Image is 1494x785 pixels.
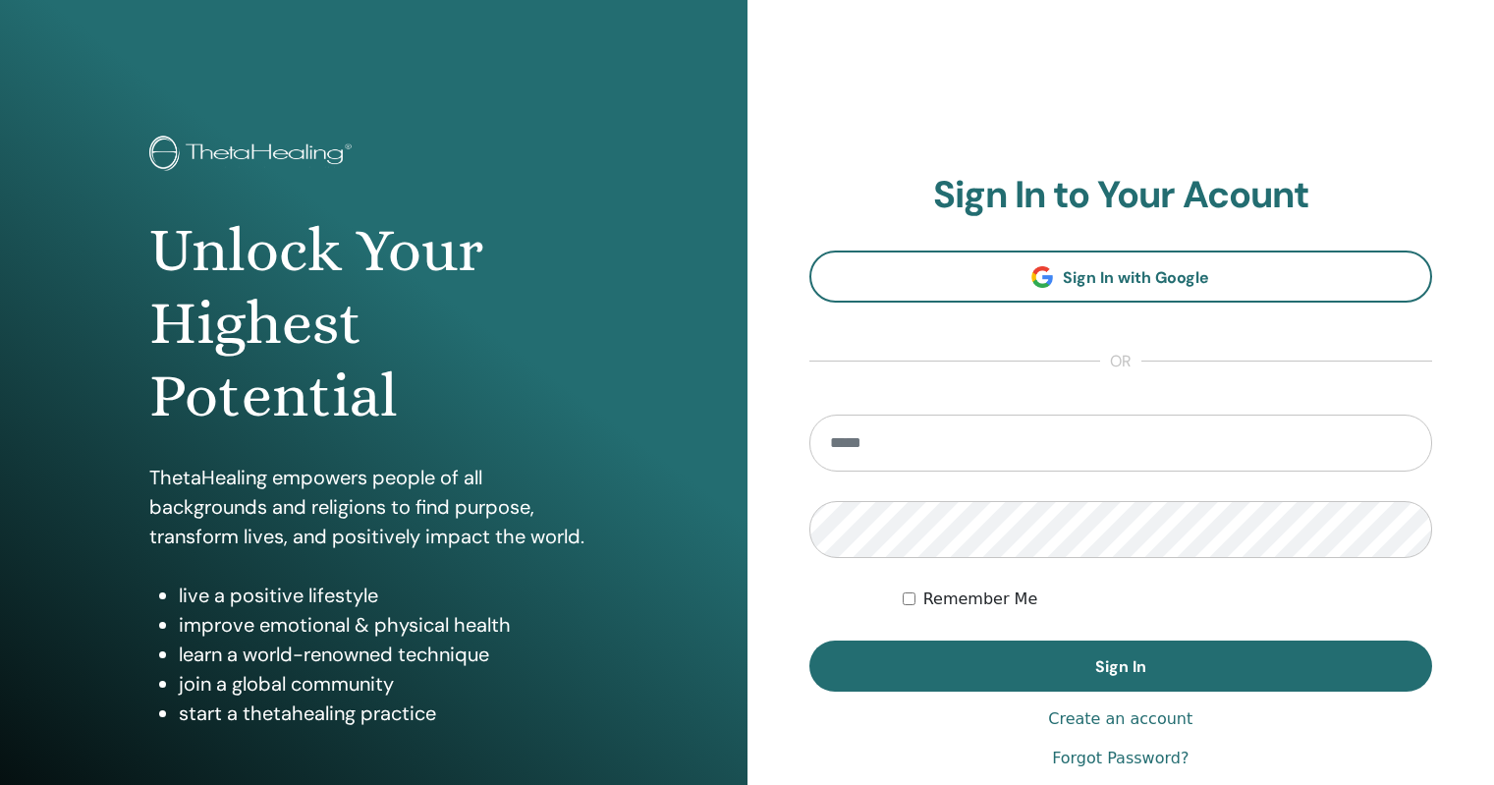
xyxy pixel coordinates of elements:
button: Sign In [809,641,1433,692]
div: Keep me authenticated indefinitely or until I manually logout [903,588,1432,611]
li: live a positive lifestyle [179,581,598,610]
span: Sign In [1095,656,1146,677]
span: or [1100,350,1141,373]
li: join a global community [179,669,598,699]
p: ThetaHealing empowers people of all backgrounds and religions to find purpose, transform lives, a... [149,463,598,551]
h1: Unlock Your Highest Potential [149,214,598,433]
a: Create an account [1048,707,1192,731]
li: improve emotional & physical health [179,610,598,640]
a: Sign In with Google [809,251,1433,303]
label: Remember Me [923,588,1038,611]
li: start a thetahealing practice [179,699,598,728]
h2: Sign In to Your Acount [809,173,1433,218]
li: learn a world-renowned technique [179,640,598,669]
a: Forgot Password? [1052,747,1189,770]
span: Sign In with Google [1063,267,1209,288]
